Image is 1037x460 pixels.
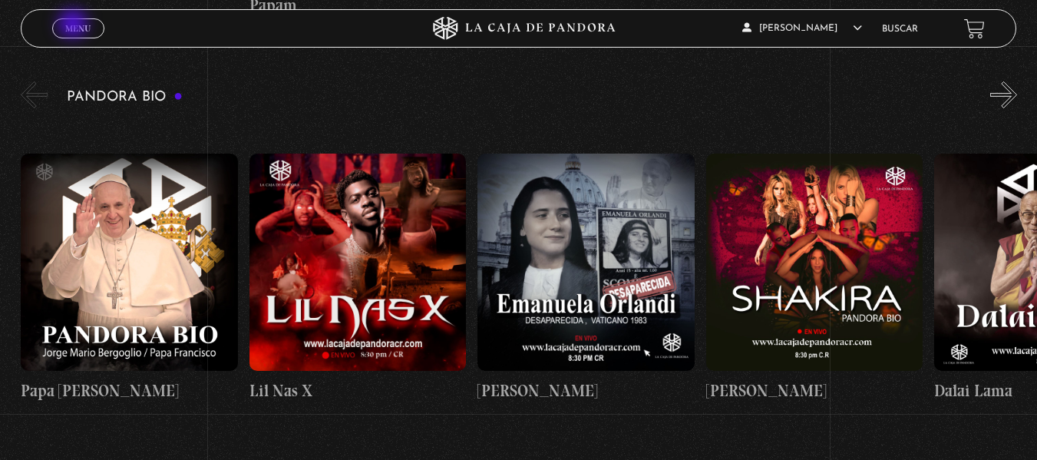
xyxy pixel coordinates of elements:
[477,379,695,403] h4: [PERSON_NAME]
[990,81,1017,108] button: Next
[477,120,695,436] a: [PERSON_NAME]
[706,120,923,436] a: [PERSON_NAME]
[21,120,238,436] a: Papa [PERSON_NAME]
[249,379,467,403] h4: Lil Nas X
[21,81,48,108] button: Previous
[67,90,183,104] h3: Pandora Bio
[964,18,985,38] a: View your shopping cart
[21,379,238,403] h4: Papa [PERSON_NAME]
[706,379,923,403] h4: [PERSON_NAME]
[65,24,91,33] span: Menu
[742,24,862,33] span: [PERSON_NAME]
[60,37,96,48] span: Cerrar
[882,25,918,34] a: Buscar
[249,120,467,436] a: Lil Nas X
